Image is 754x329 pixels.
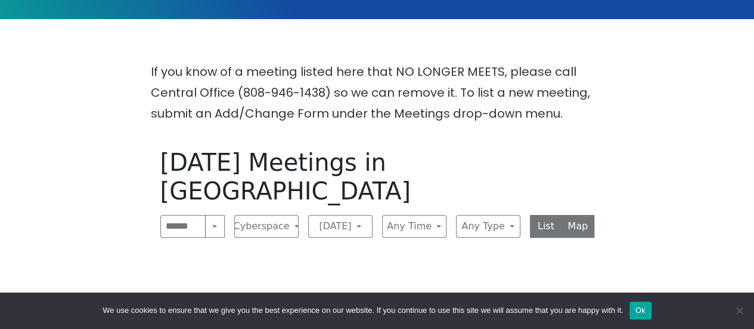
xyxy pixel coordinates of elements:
[151,62,604,124] p: If you know of a meeting listed here that NO LONGER MEETS, please call Central Office (808-946-14...
[382,215,446,238] button: Any Time
[234,215,299,238] button: Cyberspace
[103,305,623,316] span: We use cookies to ensure that we give you the best experience on our website. If you continue to ...
[308,215,373,238] button: [DATE]
[160,148,594,205] h1: [DATE] Meetings in [GEOGRAPHIC_DATA]
[561,215,594,238] button: Map
[160,215,206,238] input: Search
[530,215,563,238] button: List
[733,305,745,316] span: No
[456,215,520,238] button: Any Type
[629,302,651,319] button: Ok
[205,215,224,238] button: Search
